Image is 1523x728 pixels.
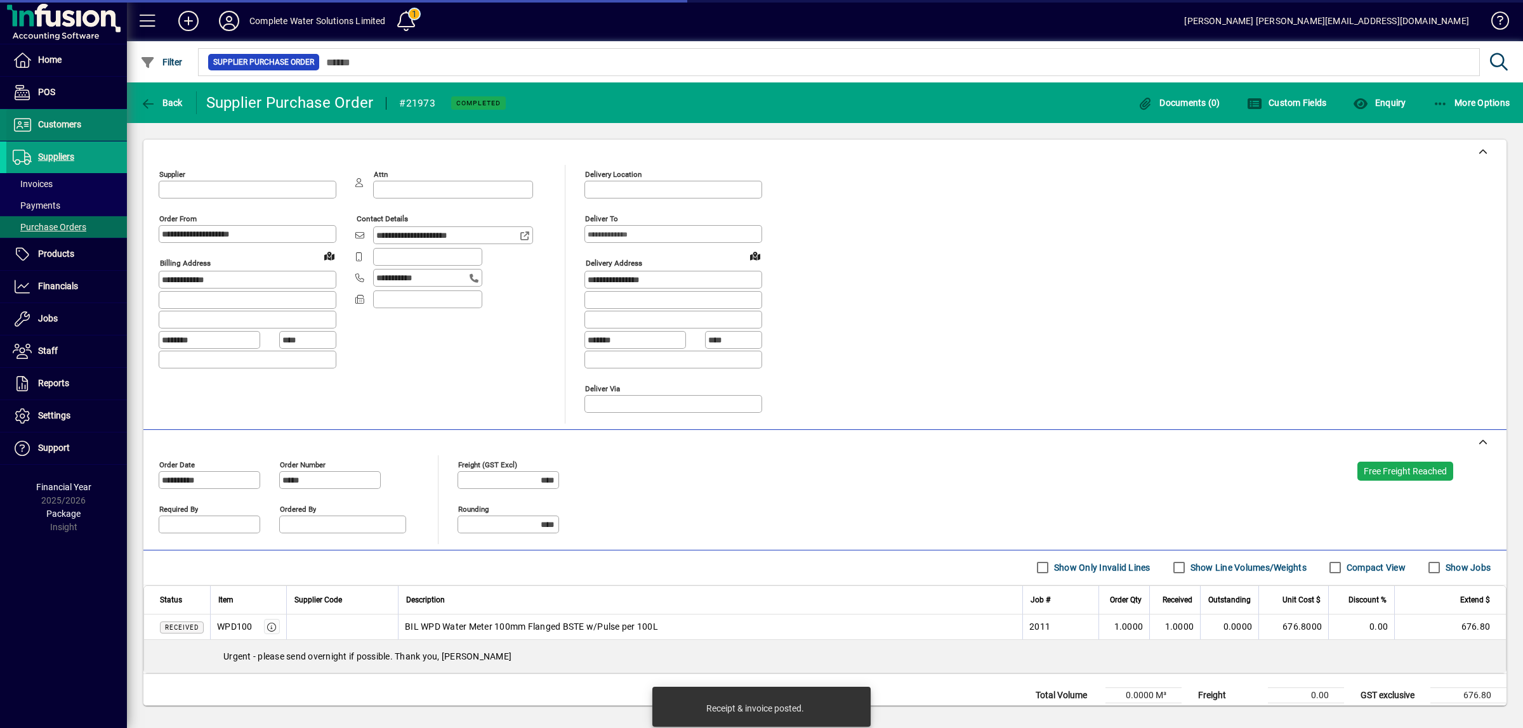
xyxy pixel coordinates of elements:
span: Payments [13,200,60,211]
div: Receipt & invoice posted. [706,702,804,715]
td: 676.80 [1394,614,1506,640]
button: Documents (0) [1135,91,1223,114]
a: Products [6,238,127,270]
span: More Options [1433,98,1510,108]
span: Outstanding [1208,593,1251,607]
mat-label: Deliver To [585,214,618,223]
mat-label: Delivery Location [585,170,642,179]
span: Financials [38,281,78,291]
span: Item [218,593,234,607]
mat-label: Order number [280,460,326,469]
button: Custom Fields [1244,91,1330,114]
mat-label: Rounding [458,504,489,513]
span: Received [165,624,199,631]
a: POS [6,77,127,108]
mat-label: Ordered by [280,504,316,513]
span: Invoices [13,179,53,189]
a: Home [6,44,127,76]
td: 0.00 [1268,687,1344,703]
span: Suppliers [38,152,74,162]
td: 0.00 [1268,703,1344,718]
span: Description [406,593,445,607]
span: Status [160,593,182,607]
td: 0.0000 Kg [1105,703,1182,718]
td: Total Volume [1029,687,1105,703]
span: Support [38,443,70,453]
span: Jobs [38,313,58,323]
mat-label: Deliver via [585,384,620,393]
mat-label: Order date [159,460,195,469]
span: 2011 [1029,620,1050,633]
span: Reports [38,378,69,388]
span: Extend $ [1460,593,1490,607]
button: More Options [1430,91,1513,114]
label: Compact View [1344,561,1406,574]
mat-label: Attn [374,170,388,179]
span: Order Qty [1110,593,1142,607]
mat-label: Supplier [159,170,185,179]
span: Unit Cost $ [1282,593,1321,607]
span: Job # [1031,593,1050,607]
div: WPD100 [217,620,253,633]
button: Filter [137,51,186,74]
label: Show Line Volumes/Weights [1188,561,1307,574]
span: Supplier Code [294,593,342,607]
td: 676.80 [1430,687,1507,703]
span: Documents (0) [1138,98,1220,108]
div: Complete Water Solutions Limited [249,11,386,31]
label: Show Only Invalid Lines [1052,561,1150,574]
div: [PERSON_NAME] [PERSON_NAME][EMAIL_ADDRESS][DOMAIN_NAME] [1184,11,1469,31]
td: 1.0000 [1098,614,1149,640]
td: Total Weight [1029,703,1105,718]
button: Profile [209,10,249,32]
span: Products [38,249,74,259]
span: Received [1163,593,1192,607]
div: Supplier Purchase Order [206,93,374,113]
span: Customers [38,119,81,129]
a: Jobs [6,303,127,335]
button: Add [168,10,209,32]
span: Settings [38,410,70,420]
a: Settings [6,400,127,432]
a: Purchase Orders [6,216,127,238]
span: Back [140,98,183,108]
span: Financial Year [36,482,91,492]
span: Home [38,55,62,65]
td: 1.0000 [1149,614,1200,640]
td: 676.8000 [1258,614,1328,640]
td: GST [1354,703,1430,718]
span: Filter [140,57,183,67]
a: View on map [745,245,765,266]
mat-label: Freight (GST excl) [458,460,517,469]
span: Free Freight Reached [1364,466,1447,476]
span: Enquiry [1353,98,1406,108]
td: 0.0000 M³ [1105,687,1182,703]
a: Customers [6,109,127,141]
span: Custom Fields [1247,98,1327,108]
button: Enquiry [1350,91,1409,114]
span: Staff [38,346,58,356]
span: Supplier Purchase Order [213,56,314,68]
mat-label: Required by [159,504,198,513]
span: POS [38,87,55,97]
td: Freight [1192,687,1268,703]
span: Package [46,509,81,519]
div: #21973 [399,93,435,114]
td: GST exclusive [1354,687,1430,703]
mat-label: Order from [159,214,197,223]
td: 0.0000 [1200,614,1258,640]
a: View on map [319,245,340,266]
label: Show Jobs [1443,561,1491,574]
a: Payments [6,195,127,216]
a: Reports [6,368,127,400]
a: Support [6,432,127,464]
td: 101.52 [1430,703,1507,718]
td: Rounding [1192,703,1268,718]
a: Invoices [6,173,127,195]
app-page-header-button: Back [127,91,197,114]
td: 0.00 [1328,614,1394,640]
a: Financials [6,271,127,302]
div: Urgent - please send overnight if possible. Thank you, [PERSON_NAME] [144,640,1506,673]
span: Purchase Orders [13,222,86,232]
a: Knowledge Base [1482,3,1507,44]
